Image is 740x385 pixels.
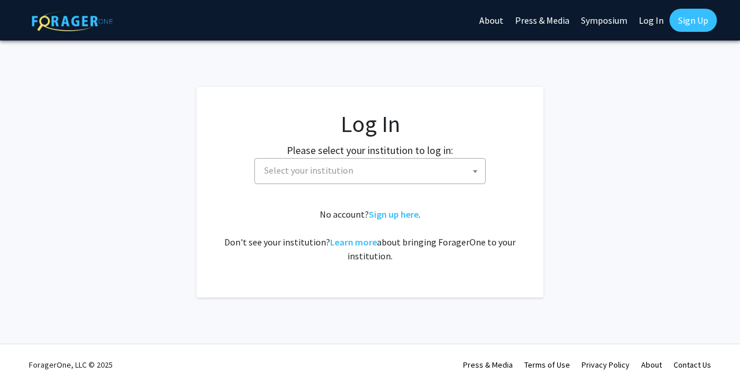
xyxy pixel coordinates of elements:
span: Select your institution [264,164,353,176]
span: Select your institution [254,158,486,184]
a: About [641,360,662,370]
div: ForagerOne, LLC © 2025 [29,344,113,385]
div: No account? . Don't see your institution? about bringing ForagerOne to your institution. [220,207,520,263]
label: Please select your institution to log in: [287,142,453,158]
a: Terms of Use [524,360,570,370]
a: Privacy Policy [582,360,630,370]
a: Press & Media [463,360,513,370]
h1: Log In [220,110,520,138]
img: ForagerOne Logo [32,11,113,31]
span: Select your institution [260,159,485,182]
a: Sign Up [669,9,717,32]
a: Sign up here [369,208,419,220]
a: Learn more about bringing ForagerOne to your institution [330,236,377,248]
a: Contact Us [674,360,711,370]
